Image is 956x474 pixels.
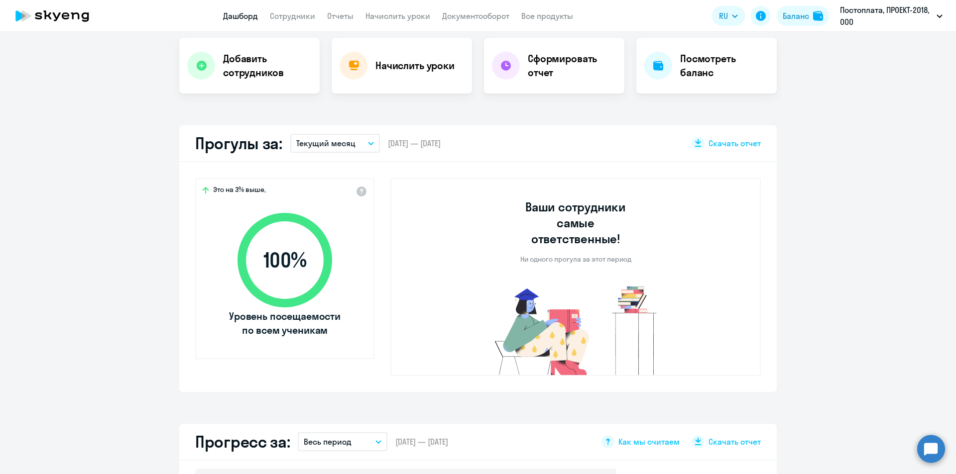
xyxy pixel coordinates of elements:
[512,199,640,247] h3: Ваши сотрудники самые ответственные!
[528,52,616,80] h4: Сформировать отчет
[783,10,809,22] div: Баланс
[223,52,312,80] h4: Добавить сотрудников
[195,133,282,153] h2: Прогулы за:
[228,248,342,272] span: 100 %
[719,10,728,22] span: RU
[195,432,290,452] h2: Прогресс за:
[835,4,948,28] button: Постоплата, ПРОЕКТ-2018, ООО
[442,11,509,21] a: Документооборот
[296,137,356,149] p: Текущий месяц
[709,436,761,447] span: Скачать отчет
[270,11,315,21] a: Сотрудники
[290,134,380,153] button: Текущий месяц
[520,255,631,264] p: Ни одного прогула за этот период
[298,432,387,451] button: Весь период
[213,185,266,197] span: Это на 3% выше,
[840,4,933,28] p: Постоплата, ПРОЕКТ-2018, ООО
[223,11,258,21] a: Дашборд
[813,11,823,21] img: balance
[712,6,745,26] button: RU
[777,6,829,26] button: Балансbalance
[709,138,761,149] span: Скачать отчет
[476,284,676,375] img: no-truants
[521,11,573,21] a: Все продукты
[365,11,430,21] a: Начислить уроки
[327,11,354,21] a: Отчеты
[618,436,680,447] span: Как мы считаем
[375,59,455,73] h4: Начислить уроки
[304,436,352,448] p: Весь период
[388,138,441,149] span: [DATE] — [DATE]
[680,52,769,80] h4: Посмотреть баланс
[395,436,448,447] span: [DATE] — [DATE]
[228,309,342,337] span: Уровень посещаемости по всем ученикам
